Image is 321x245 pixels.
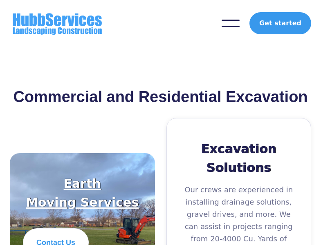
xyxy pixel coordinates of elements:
[222,15,240,32] div: menu
[180,140,298,177] h2: Excavation Solutions
[10,10,105,37] a: home
[249,12,311,34] a: Get started
[10,10,105,37] img: HubbServices and HubbLawns Logo
[23,174,142,212] h2: Earth Moving Services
